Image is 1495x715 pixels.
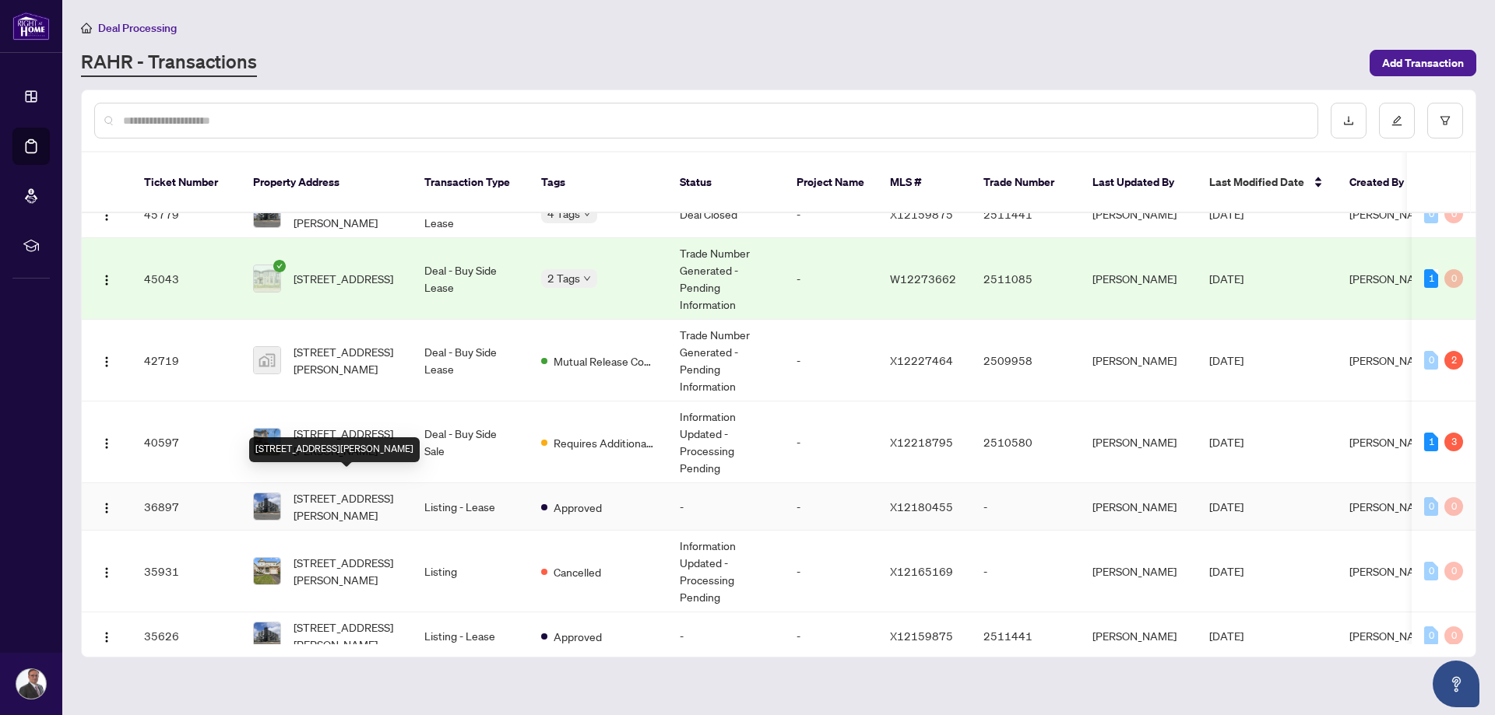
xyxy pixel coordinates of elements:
span: [DATE] [1209,353,1243,367]
div: 0 [1424,562,1438,580]
a: RAHR - Transactions [81,49,257,77]
span: Deal Processing [98,21,177,35]
img: Logo [100,356,113,368]
span: Approved [554,628,602,645]
span: [STREET_ADDRESS][PERSON_NAME] [294,425,399,459]
td: 35626 [132,612,241,660]
td: [PERSON_NAME] [1080,191,1197,238]
span: check-circle [273,260,286,272]
span: [DATE] [1209,207,1243,221]
td: 2510580 [971,401,1080,483]
th: Ticket Number [132,152,241,213]
div: 0 [1424,626,1438,645]
td: - [784,320,878,401]
span: Requires Additional Docs [554,434,655,451]
div: 0 [1444,269,1463,288]
span: Mutual Release Completed [554,352,655,370]
img: logo [12,12,50,40]
span: download [1343,115,1354,126]
span: X12218795 [890,435,953,449]
div: 0 [1424,205,1438,223]
div: 0 [1444,497,1463,516]
button: Logo [94,429,119,454]
img: Profile Icon [16,669,46,699]
img: thumbnail-img [254,429,280,455]
td: 35931 [132,531,241,612]
span: down [583,275,591,282]
img: thumbnail-img [254,622,280,649]
td: 40597 [132,401,241,483]
td: Deal - Buy Side Lease [412,238,529,320]
span: [DATE] [1209,435,1243,449]
th: Property Address [241,152,412,213]
td: - [784,612,878,660]
span: filter [1440,115,1451,126]
img: Logo [100,631,113,643]
div: 1 [1424,269,1438,288]
td: Deal - Buy Side Lease [412,320,529,401]
th: Status [667,152,784,213]
button: Add Transaction [1370,50,1476,76]
div: [STREET_ADDRESS][PERSON_NAME] [249,437,420,462]
span: [STREET_ADDRESS] [294,270,393,287]
img: Logo [100,502,113,514]
span: X12227464 [890,353,953,367]
img: Logo [100,437,113,450]
button: filter [1427,103,1463,138]
span: X12159875 [890,629,953,643]
span: [PERSON_NAME] [1349,435,1433,449]
span: Cancelled [554,563,601,580]
span: [STREET_ADDRESS][PERSON_NAME] [294,197,399,231]
td: 2511441 [971,191,1080,238]
td: Information Updated - Processing Pending [667,401,784,483]
div: 0 [1444,205,1463,223]
button: Logo [94,348,119,373]
td: 2509958 [971,320,1080,401]
td: Deal - Buy Side Sale [412,401,529,483]
button: Logo [94,623,119,648]
td: - [784,238,878,320]
span: [DATE] [1209,564,1243,578]
span: [STREET_ADDRESS][PERSON_NAME] [294,343,399,377]
button: Logo [94,266,119,291]
span: home [81,23,92,33]
td: - [784,531,878,612]
button: download [1331,103,1367,138]
div: 0 [1444,626,1463,645]
div: 3 [1444,433,1463,451]
td: 45043 [132,238,241,320]
td: [PERSON_NAME] [1080,612,1197,660]
th: MLS # [878,152,971,213]
span: Last Modified Date [1209,173,1304,191]
td: - [784,483,878,531]
img: thumbnail-img [254,558,280,584]
td: Listing - Lease [412,612,529,660]
div: 2 [1444,351,1463,370]
td: - [971,483,1080,531]
span: [DATE] [1209,629,1243,643]
td: - [971,531,1080,612]
div: 0 [1424,351,1438,370]
span: [STREET_ADDRESS][PERSON_NAME] [294,619,399,653]
th: Project Name [784,152,878,213]
th: Trade Number [971,152,1080,213]
span: [PERSON_NAME] [1349,629,1433,643]
div: 1 [1424,433,1438,451]
td: Trade Number Generated - Pending Information [667,238,784,320]
img: Logo [100,274,113,286]
td: - [784,401,878,483]
img: thumbnail-img [254,201,280,227]
td: 42719 [132,320,241,401]
span: [DATE] [1209,499,1243,513]
span: [PERSON_NAME] [1349,499,1433,513]
td: [PERSON_NAME] [1080,531,1197,612]
img: thumbnail-img [254,265,280,292]
td: [PERSON_NAME] [1080,401,1197,483]
td: [PERSON_NAME] [1080,320,1197,401]
td: Listing [412,531,529,612]
td: Listing - Lease [412,483,529,531]
th: Tags [529,152,667,213]
span: X12159875 [890,207,953,221]
span: [PERSON_NAME] [1349,272,1433,286]
span: Add Transaction [1382,51,1464,75]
